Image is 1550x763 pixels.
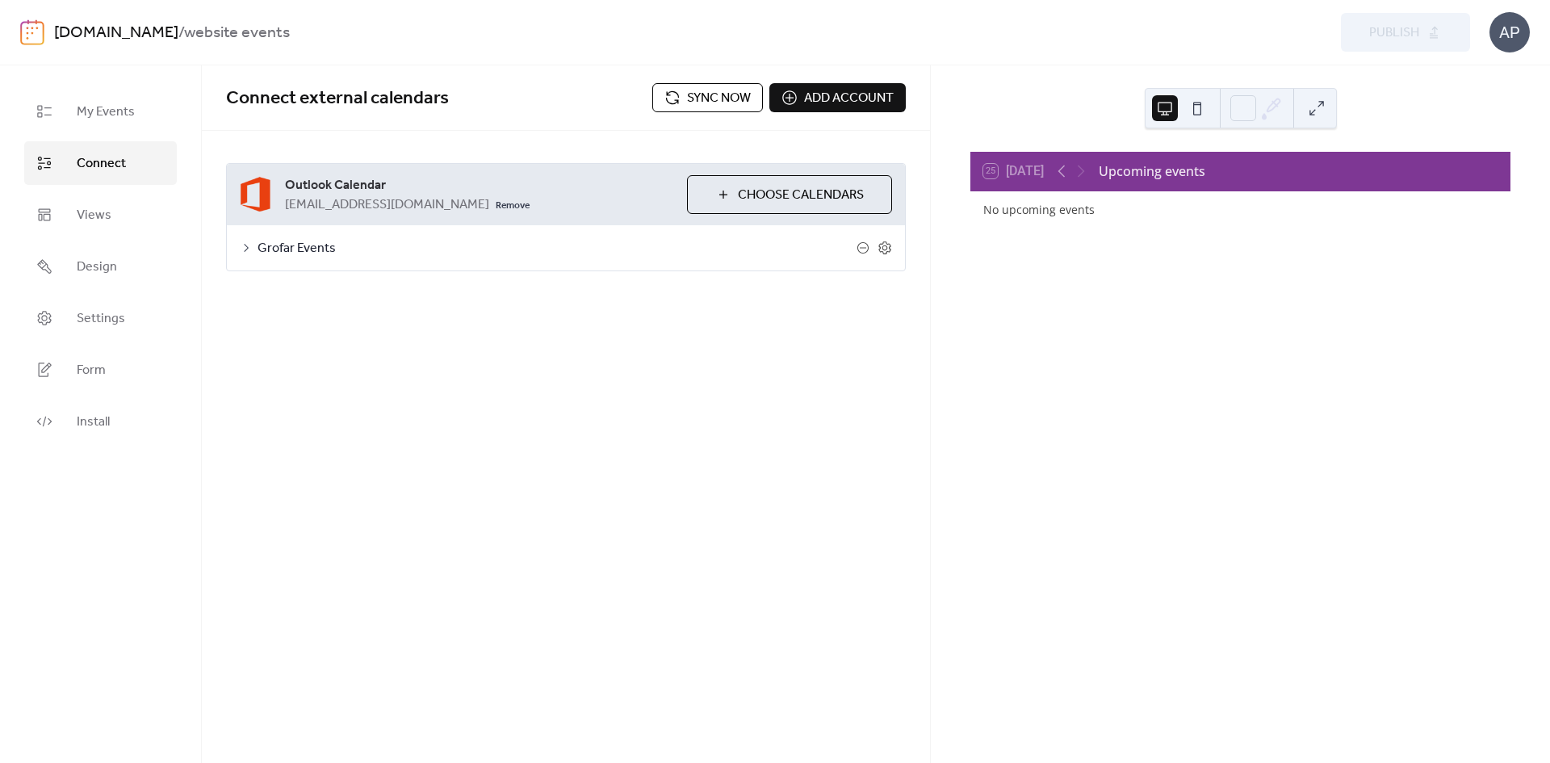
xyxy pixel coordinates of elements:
a: Views [24,193,177,237]
a: Settings [24,296,177,340]
a: Design [24,245,177,288]
a: [DOMAIN_NAME] [54,18,178,48]
a: Connect [24,141,177,185]
b: / [178,18,184,48]
b: website events [184,18,290,48]
span: Install [77,413,110,432]
img: logo [20,19,44,45]
span: Grofar Events [258,239,857,258]
button: Choose Calendars [687,175,892,214]
a: Form [24,348,177,392]
span: Settings [77,309,125,329]
span: Choose Calendars [738,186,864,205]
span: Views [77,206,111,225]
a: Install [24,400,177,443]
span: Form [77,361,106,380]
button: Add account [769,83,906,112]
span: Remove [496,199,530,212]
span: Sync now [687,89,751,108]
span: My Events [77,103,135,122]
a: My Events [24,90,177,133]
img: outlook [240,176,272,214]
div: Upcoming events [1099,161,1205,181]
span: [EMAIL_ADDRESS][DOMAIN_NAME] [285,195,489,215]
span: Connect [77,154,126,174]
button: Sync now [652,83,763,112]
span: Add account [804,89,894,108]
div: AP [1489,12,1530,52]
span: Connect external calendars [226,81,449,116]
div: No upcoming events [983,201,1498,218]
span: Outlook Calendar [285,176,674,195]
span: Design [77,258,117,277]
